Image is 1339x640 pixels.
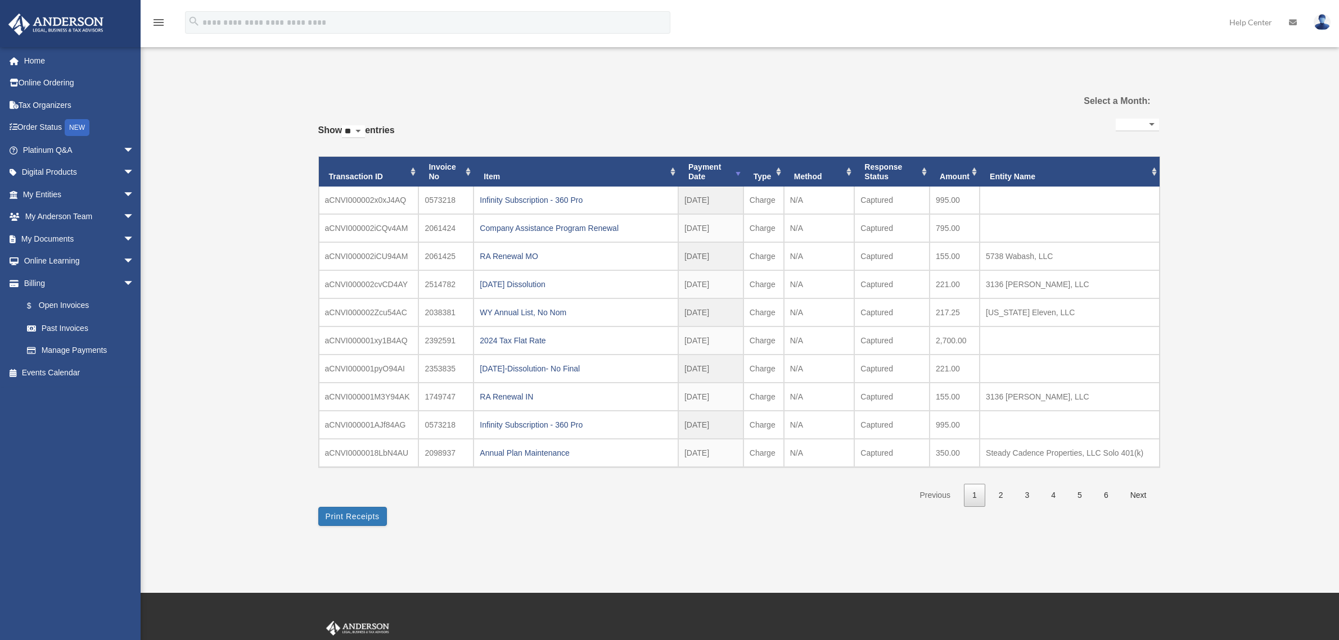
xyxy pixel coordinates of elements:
a: $Open Invoices [16,294,151,317]
div: RA Renewal MO [480,248,672,264]
td: 0573218 [418,187,474,214]
td: [US_STATE] Eleven, LLC [980,298,1159,326]
i: menu [152,16,165,29]
td: Captured [854,298,930,326]
a: 1 [964,484,985,507]
td: Captured [854,411,930,439]
span: arrow_drop_down [123,183,146,206]
td: 3136 [PERSON_NAME], LLC [980,270,1159,298]
th: Response Status: activate to sort column ascending [854,157,930,187]
div: Company Assistance Program Renewal [480,220,672,236]
span: arrow_drop_down [123,250,146,273]
div: [DATE]-Dissolution- No Final [480,361,672,376]
td: [DATE] [678,214,743,242]
td: Captured [854,326,930,355]
td: [DATE] [678,383,743,411]
td: 2392591 [418,326,474,355]
td: aCNVI000002iCQv4AM [319,214,419,242]
td: N/A [784,326,855,355]
td: Charge [743,383,784,411]
div: 2024 Tax Flat Rate [480,333,672,348]
td: aCNVI0000018LbN4AU [319,439,419,467]
td: 0573218 [418,411,474,439]
td: 221.00 [930,270,980,298]
td: 221.00 [930,355,980,383]
td: 2061424 [418,214,474,242]
a: Platinum Q&Aarrow_drop_down [8,139,151,161]
div: Infinity Subscription - 360 Pro [480,417,672,433]
td: 217.25 [930,298,980,326]
td: 2038381 [418,298,474,326]
th: Type: activate to sort column ascending [743,157,784,187]
a: Home [8,49,151,72]
td: Charge [743,214,784,242]
td: 155.00 [930,383,980,411]
td: aCNVI000001AJf84AG [319,411,419,439]
td: N/A [784,242,855,270]
td: aCNVI000002Zcu54AC [319,298,419,326]
th: Entity Name: activate to sort column ascending [980,157,1159,187]
td: 2061425 [418,242,474,270]
th: Payment Date: activate to sort column ascending [678,157,743,187]
td: Charge [743,439,784,467]
a: Manage Payments [16,339,151,362]
td: Charge [743,270,784,298]
a: 2 [990,484,1012,507]
a: Tax Organizers [8,94,151,116]
span: arrow_drop_down [123,139,146,162]
td: [DATE] [678,355,743,383]
div: [DATE] Dissolution [480,276,672,292]
td: 1749747 [418,383,474,411]
td: 2514782 [418,270,474,298]
button: Print Receipts [318,507,387,526]
td: [DATE] [678,439,743,467]
img: User Pic [1314,14,1331,30]
div: WY Annual List, No Nom [480,305,672,320]
img: Anderson Advisors Platinum Portal [5,13,107,35]
a: menu [152,20,165,29]
td: 3136 [PERSON_NAME], LLC [980,383,1159,411]
td: Charge [743,187,784,214]
div: NEW [65,119,89,136]
div: Annual Plan Maintenance [480,445,672,461]
a: Online Learningarrow_drop_down [8,250,151,273]
th: Method: activate to sort column ascending [784,157,855,187]
a: Previous [911,484,958,507]
th: Item: activate to sort column ascending [474,157,678,187]
div: RA Renewal IN [480,389,672,405]
td: N/A [784,214,855,242]
td: 995.00 [930,187,980,214]
a: Past Invoices [16,317,146,339]
td: [DATE] [678,187,743,214]
td: aCNVI000001M3Y94AK [319,383,419,411]
a: 3 [1017,484,1038,507]
a: Billingarrow_drop_down [8,272,151,294]
td: [DATE] [678,242,743,270]
td: aCNVI000002iCU94AM [319,242,419,270]
td: 795.00 [930,214,980,242]
td: Charge [743,411,784,439]
td: N/A [784,298,855,326]
a: My Anderson Teamarrow_drop_down [8,206,151,228]
td: 350.00 [930,439,980,467]
a: My Documentsarrow_drop_down [8,228,151,250]
td: [DATE] [678,270,743,298]
td: [DATE] [678,298,743,326]
td: aCNVI000002cvCD4AY [319,270,419,298]
th: Amount: activate to sort column ascending [930,157,980,187]
td: Captured [854,355,930,383]
td: [DATE] [678,326,743,355]
a: Events Calendar [8,361,151,384]
td: Charge [743,355,784,383]
td: Charge [743,326,784,355]
a: Order StatusNEW [8,116,151,139]
td: N/A [784,187,855,214]
td: aCNVI000002x0xJ4AQ [319,187,419,214]
label: Select a Month: [1027,93,1150,109]
a: Online Ordering [8,72,151,94]
td: N/A [784,411,855,439]
a: My Entitiesarrow_drop_down [8,183,151,206]
td: 995.00 [930,411,980,439]
td: 2098937 [418,439,474,467]
td: Captured [854,242,930,270]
